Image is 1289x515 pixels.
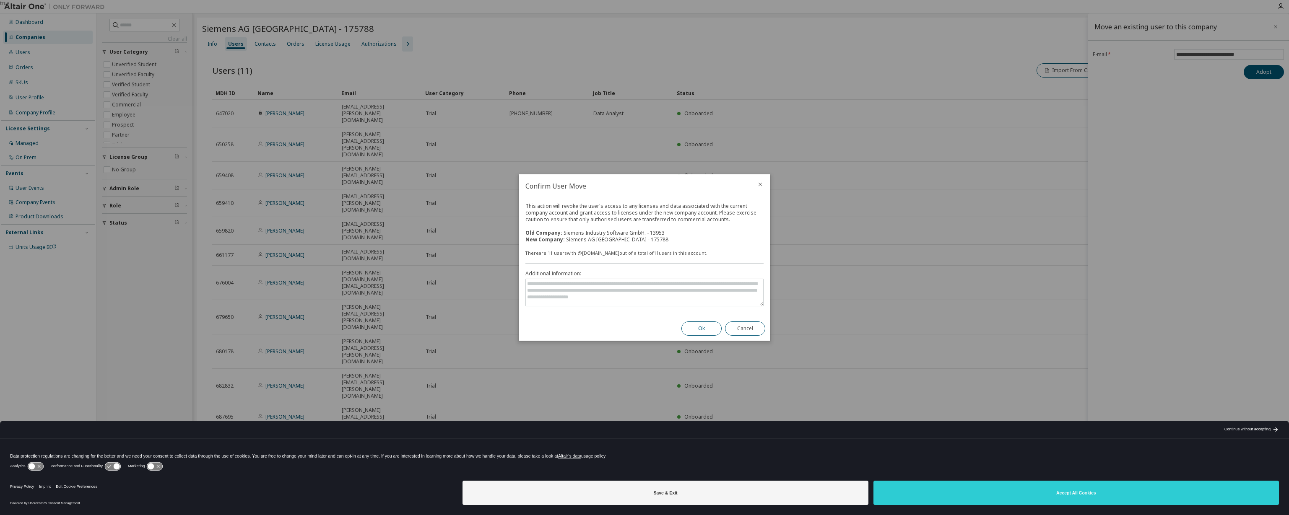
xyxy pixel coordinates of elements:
[519,174,750,198] h2: Confirm User Move
[757,181,764,188] button: close
[725,321,765,336] button: Cancel
[525,229,562,236] b: Old Company:
[525,236,565,243] b: New Company:
[525,250,764,256] div: There are 11 users with @ [DOMAIN_NAME] out of a total of 11 users in this account.
[525,203,764,243] div: This action will revoke the user's access to any licenses and data associated with the current co...
[681,321,722,336] button: Ok
[525,270,764,277] label: Additional Information:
